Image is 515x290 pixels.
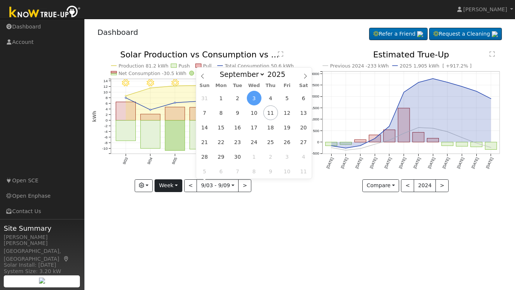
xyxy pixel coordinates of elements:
[104,141,108,145] text: -8
[230,164,245,179] span: October 7, 2025
[362,179,399,192] button: Compare
[92,111,97,122] text: kWh
[263,135,278,149] span: September 25, 2025
[230,105,245,120] span: September 9, 2025
[140,120,160,149] rect: onclick=""
[4,239,80,263] div: [PERSON_NAME][GEOGRAPHIC_DATA], [GEOGRAPHIC_DATA]
[263,164,278,179] span: October 9, 2025
[125,95,126,97] circle: onclick=""
[247,91,261,105] span: September 3, 2025
[311,95,319,99] text: 2000
[197,91,212,105] span: August 31, 2025
[104,124,108,128] text: -2
[122,80,129,87] i: 9/03 - Clear
[489,146,492,149] circle: onclick=""
[262,83,279,88] span: Thu
[311,72,319,76] text: 3000
[230,120,245,135] span: September 16, 2025
[354,157,363,169] text: [DATE]
[104,135,108,140] text: -6
[373,137,376,140] circle: onclick=""
[203,63,212,69] text: Pull
[119,63,168,69] text: Production 81.2 kWh
[388,139,391,142] circle: onclick=""
[431,127,434,130] circle: onclick=""
[174,102,176,104] circle: onclick=""
[279,83,295,88] span: Fri
[330,63,389,69] text: Previous 2024 -233 kWh
[313,129,319,133] text: 500
[98,28,138,37] a: Dashboard
[485,157,494,169] text: [DATE]
[384,157,392,169] text: [DATE]
[388,125,391,128] circle: onclick=""
[147,80,154,87] i: 9/04 - Clear
[247,120,261,135] span: September 17, 2025
[214,149,228,164] span: September 29, 2025
[344,147,347,150] circle: onclick=""
[442,157,450,169] text: [DATE]
[359,144,362,147] circle: onclick=""
[116,102,136,120] rect: onclick=""
[197,120,212,135] span: September 14, 2025
[280,149,294,164] span: October 3, 2025
[263,120,278,135] span: September 18, 2025
[296,149,311,164] span: October 4, 2025
[401,179,414,192] button: <
[196,83,213,88] span: Sun
[214,135,228,149] span: September 22, 2025
[400,63,472,69] text: 2025 1,905 kWh [ +917.2% ]
[330,144,333,147] circle: onclick=""
[119,71,186,76] text: Net Consumption -30.5 kWh
[165,120,185,150] rect: onclick=""
[417,31,423,37] img: retrieve
[216,70,265,79] select: Month
[427,138,439,142] rect: onclick=""
[197,105,212,120] span: September 7, 2025
[229,83,246,88] span: Tue
[165,107,185,121] rect: onclick=""
[441,142,453,146] rect: onclick=""
[402,132,405,135] circle: onclick=""
[427,157,436,169] text: [DATE]
[230,135,245,149] span: September 23, 2025
[429,28,502,41] a: Request a Cleaning
[312,152,319,156] text: -500
[140,114,160,121] rect: onclick=""
[417,81,420,84] circle: onclick=""
[214,105,228,120] span: September 8, 2025
[174,85,176,87] circle: onclick=""
[116,120,136,141] rect: onclick=""
[325,142,337,146] rect: onclick=""
[340,142,351,144] rect: onclick=""
[414,179,436,192] button: 2024
[224,63,294,69] text: Total Consumption 50.6 kWh
[471,142,482,147] rect: onclick=""
[190,107,210,120] rect: onclick=""
[354,140,366,142] rect: onclick=""
[369,135,381,142] rect: onclick=""
[247,105,261,120] span: September 10, 2025
[197,164,212,179] span: October 5, 2025
[489,51,495,57] text: 
[278,51,283,57] text: 
[105,118,108,122] text: 0
[103,90,108,94] text: 10
[105,107,108,111] text: 4
[230,91,245,105] span: September 2, 2025
[435,179,449,192] button: >
[4,223,80,233] span: Site Summary
[103,79,108,83] text: 14
[102,147,108,151] text: -10
[184,179,197,192] button: <
[340,157,348,169] text: [DATE]
[461,136,464,139] circle: onclick=""
[125,97,126,99] circle: onclick=""
[197,135,212,149] span: September 21, 2025
[311,83,319,87] text: 2500
[246,83,262,88] span: Wed
[471,157,479,169] text: [DATE]
[105,113,108,117] text: 2
[280,164,294,179] span: October 10, 2025
[369,28,428,41] a: Refer a Friend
